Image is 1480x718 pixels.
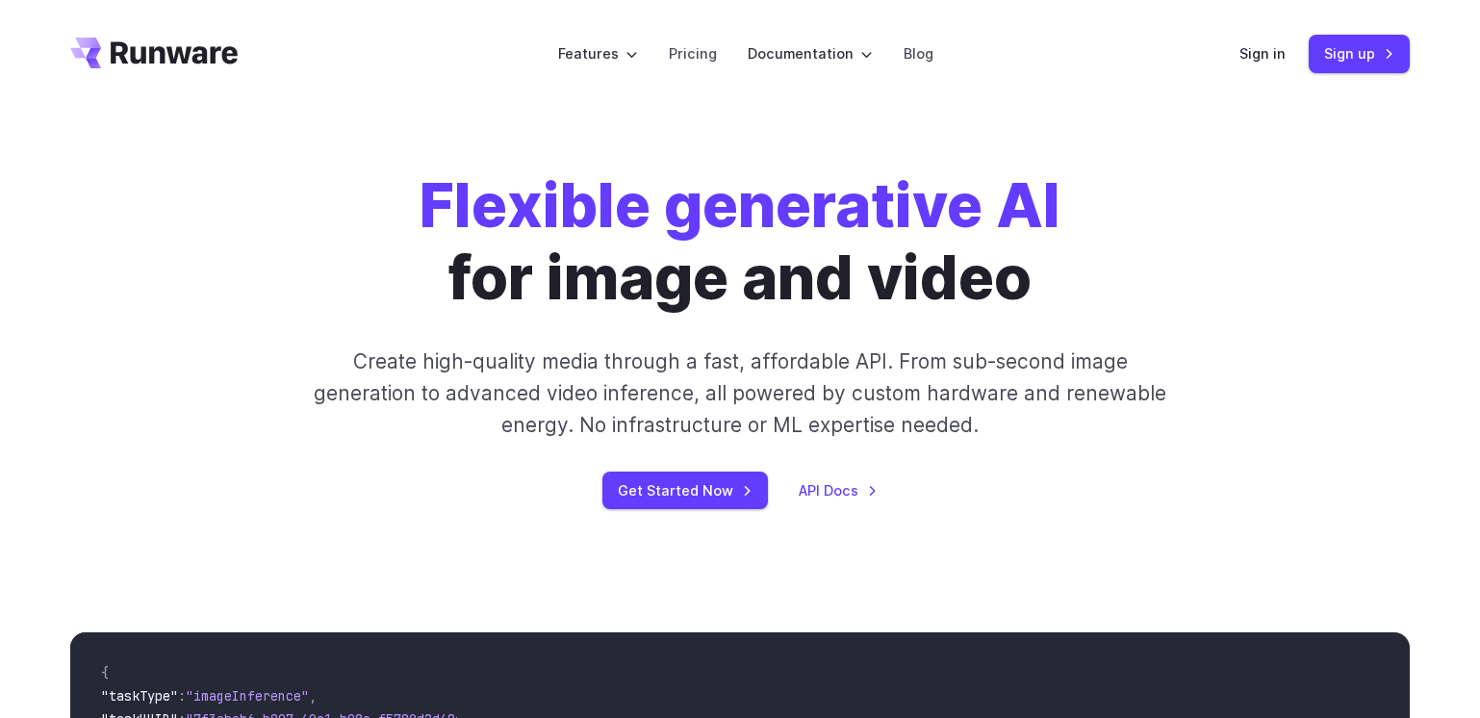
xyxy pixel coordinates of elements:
label: Documentation [748,42,873,64]
span: { [101,664,109,681]
span: : [178,687,186,705]
h1: for image and video [420,169,1060,315]
a: API Docs [799,479,878,501]
strong: Flexible generative AI [420,168,1060,242]
a: Blog [904,42,933,64]
span: "taskType" [101,687,178,705]
p: Create high-quality media through a fast, affordable API. From sub-second image generation to adv... [312,346,1169,442]
a: Sign up [1309,35,1410,72]
span: , [309,687,317,705]
a: Sign in [1239,42,1286,64]
label: Features [558,42,638,64]
a: Get Started Now [602,472,768,509]
span: "imageInference" [186,687,309,705]
a: Pricing [669,42,717,64]
a: Go to / [70,38,238,68]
